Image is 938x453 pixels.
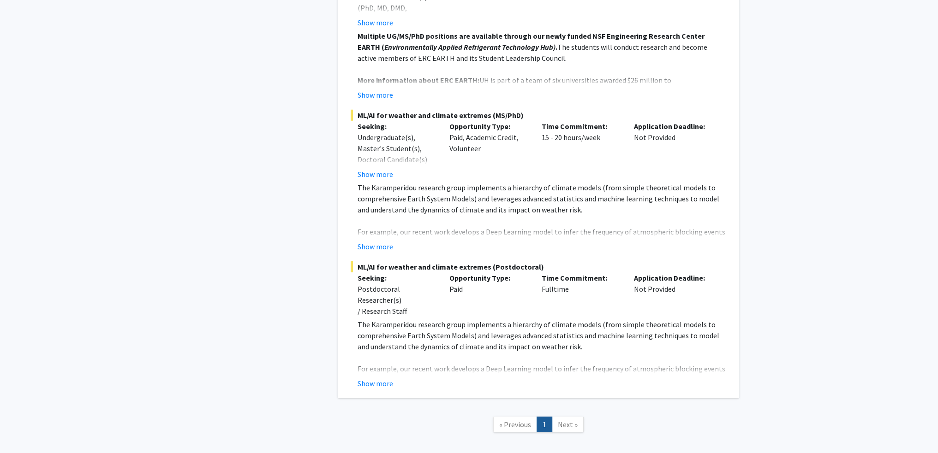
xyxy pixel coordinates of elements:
span: The students will conduct research and become active members of ERC EARTH and its Student Leaders... [358,42,707,63]
button: Show more [358,378,393,389]
a: 1 [537,417,552,433]
p: Seeking: [358,272,436,283]
div: Fulltime [535,272,627,317]
span: ML/AI for weather and climate extremes (Postdoctoral) [351,261,726,272]
div: Paid [442,272,535,317]
em: Environmentally Applied Refrigerant Technology Hub) [384,42,556,52]
strong: Multiple UG/MS/PhD positions are available through our newly funded NSF Engineering Research Cent... [358,31,705,52]
div: Undergraduate(s), Master's Student(s), Doctoral Candidate(s) (PhD, MD, DMD, PharmD, etc.) [358,132,436,187]
p: For example, our recent work develops a Deep Learning model to infer the frequency of atmospheric... [358,226,726,259]
div: Not Provided [627,272,719,317]
button: Show more [358,169,393,180]
p: Application Deadline: [634,121,712,132]
div: 15 - 20 hours/week [535,121,627,180]
div: Not Provided [627,121,719,180]
button: Show more [358,89,393,100]
p: The Karamperidou research group implements a hierarchy of climate models (from simple theoretical... [358,319,726,352]
div: Postdoctoral Researcher(s) / Research Staff [358,283,436,317]
span: « Previous [499,420,531,429]
p: For example, our recent work develops a Deep Learning model to infer the frequency of atmospheric... [358,363,726,396]
a: Next Page [552,417,584,433]
div: Paid, Academic Credit, Volunteer [442,121,535,180]
iframe: Chat [7,412,39,446]
p: The Karamperidou research group implements a hierarchy of climate models (from simple theoretical... [358,182,726,215]
span: Next » [558,420,578,429]
button: Show more [358,241,393,252]
span: ML/AI for weather and climate extremes (MS/PhD) [351,110,726,121]
p: Application Deadline: [634,272,712,283]
button: Show more [358,17,393,28]
strong: More information about ERC EARTH: [358,76,479,85]
p: Time Commitment: [542,272,620,283]
nav: Page navigation [338,407,739,445]
p: Opportunity Type: [449,272,528,283]
p: Opportunity Type: [449,121,528,132]
p: Seeking: [358,121,436,132]
a: Previous Page [493,417,537,433]
p: Time Commitment: [542,121,620,132]
span: UH is part of a team of six universities awarded $26 million to establish [358,76,671,96]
